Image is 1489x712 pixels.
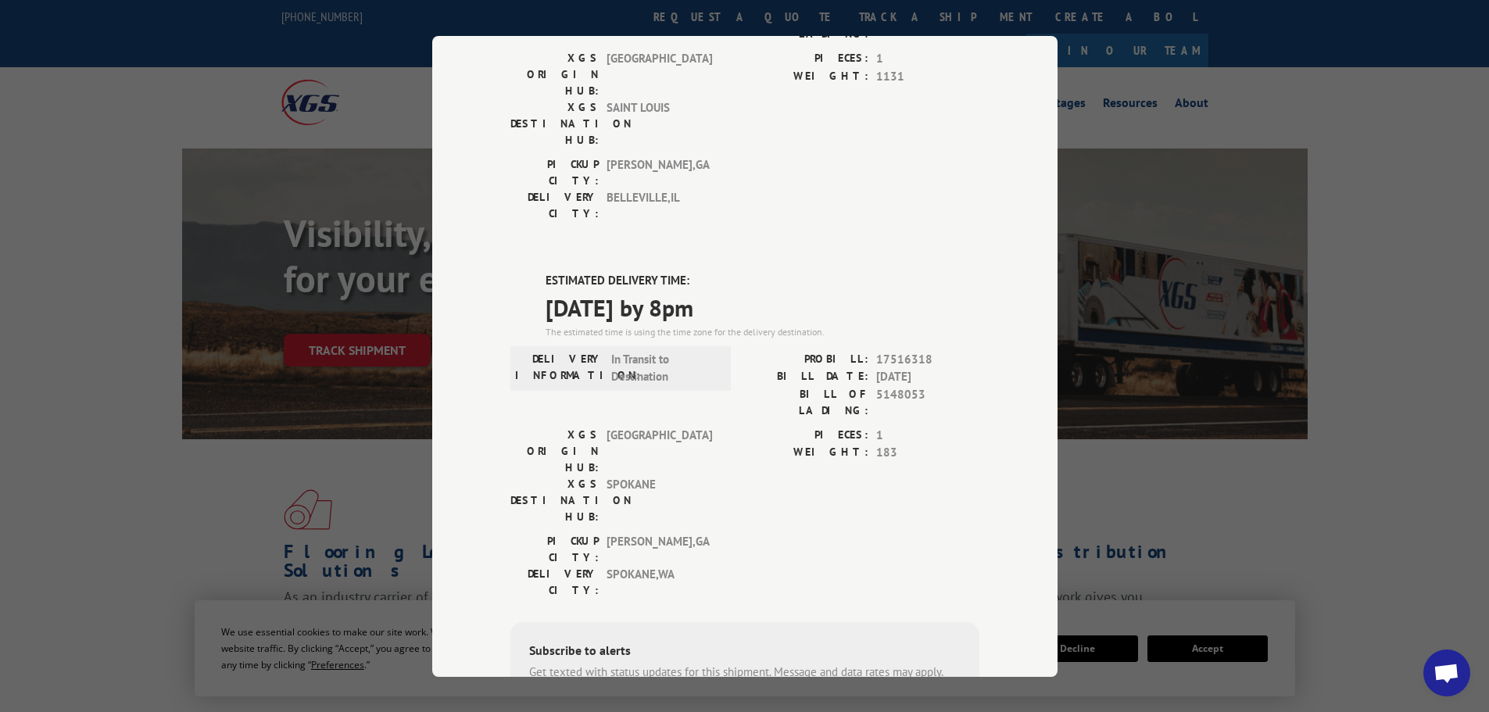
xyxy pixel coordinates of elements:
div: The estimated time is using the time zone for the delivery destination. [546,324,979,338]
label: XGS DESTINATION HUB: [510,99,599,148]
span: 1 [876,50,979,68]
span: 5148053 [876,385,979,418]
label: PICKUP CITY: [510,156,599,189]
label: BILL OF LADING: [745,385,868,418]
label: BILL DATE: [745,368,868,386]
div: Subscribe to alerts [529,640,961,663]
span: 1 [876,426,979,444]
label: WEIGHT: [745,444,868,462]
label: PICKUP CITY: [510,532,599,565]
label: BILL OF LADING: [745,9,868,42]
span: 183 [876,444,979,462]
label: XGS ORIGIN HUB: [510,426,599,475]
label: XGS DESTINATION HUB: [510,475,599,524]
label: PIECES: [745,426,868,444]
label: PIECES: [745,50,868,68]
label: DELIVERY CITY: [510,189,599,222]
label: WEIGHT: [745,67,868,85]
span: SAINT LOUIS [607,99,712,148]
span: [PERSON_NAME] , GA [607,532,712,565]
span: [PERSON_NAME] , GA [607,156,712,189]
span: [GEOGRAPHIC_DATA] [607,426,712,475]
div: Get texted with status updates for this shipment. Message and data rates may apply. Message frequ... [529,663,961,698]
label: ESTIMATED DELIVERY TIME: [546,272,979,290]
label: DELIVERY CITY: [510,565,599,598]
span: BELLEVILLE , IL [607,189,712,222]
a: Open chat [1423,649,1470,696]
label: DELIVERY INFORMATION: [515,350,603,385]
span: [DATE] by 8pm [546,289,979,324]
span: In Transit to Destination [611,350,717,385]
span: 17516318 [876,350,979,368]
span: SPOKANE , WA [607,565,712,598]
span: SPOKANE [607,475,712,524]
span: [GEOGRAPHIC_DATA] [607,50,712,99]
label: PROBILL: [745,350,868,368]
span: 5148053 [876,9,979,42]
label: XGS ORIGIN HUB: [510,50,599,99]
span: 1131 [876,67,979,85]
span: [DATE] [876,368,979,386]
